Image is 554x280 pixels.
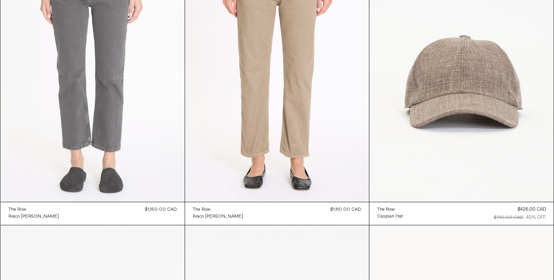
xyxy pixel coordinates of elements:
div: $1,110.00 CAD [330,206,361,213]
a: Riaco [PERSON_NAME] [8,213,59,220]
a: Riaco [PERSON_NAME] [193,213,243,220]
div: The Row [8,206,26,213]
a: The Row [377,206,403,213]
div: $426.00 CAD [517,206,546,213]
div: $1,150.00 CAD [145,206,177,213]
div: $710.00 CAD [494,214,524,221]
div: The Row [193,206,210,213]
a: The Row [8,206,59,213]
div: 40% OFF [526,214,546,221]
a: The Row [193,206,243,213]
div: The Row [377,206,395,213]
a: Caspian Hat [377,213,403,220]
